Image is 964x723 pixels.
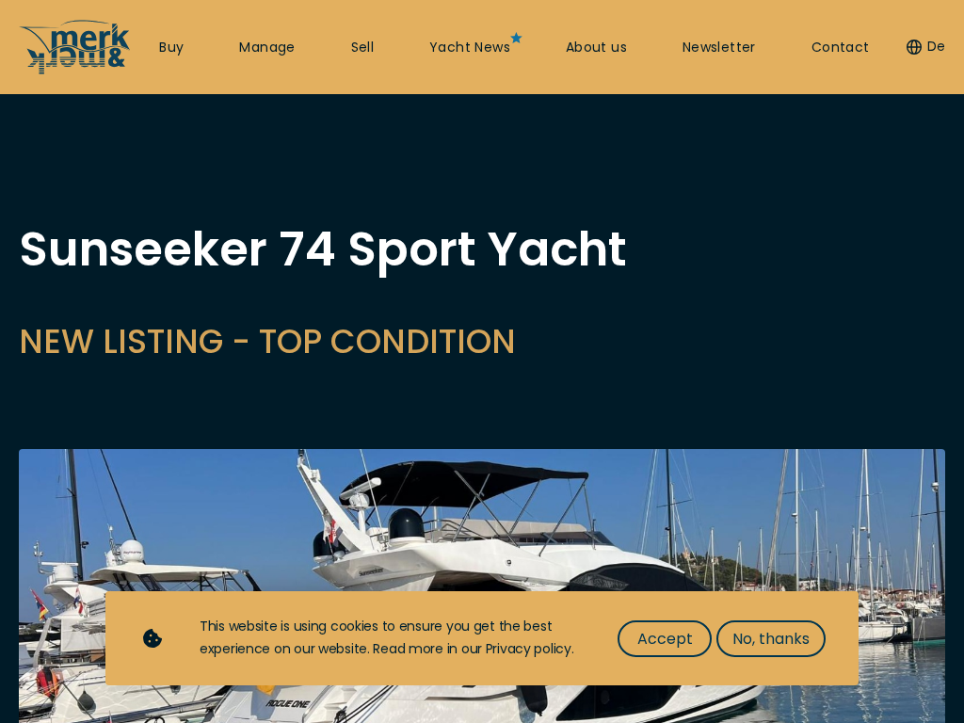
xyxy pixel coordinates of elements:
h1: Sunseeker 74 Sport Yacht [19,226,627,273]
h2: NEW LISTING - TOP CONDITION [19,318,627,364]
button: No, thanks [716,620,826,657]
button: Accept [618,620,712,657]
a: Buy [159,39,184,57]
a: Yacht News [429,39,510,57]
span: Accept [637,627,693,651]
div: This website is using cookies to ensure you get the best experience on our website. Read more in ... [200,616,580,661]
span: No, thanks [732,627,810,651]
a: Manage [239,39,295,57]
a: Contact [811,39,870,57]
a: Sell [351,39,375,57]
a: Privacy policy [486,639,571,658]
a: About us [566,39,627,57]
button: De [907,38,945,56]
a: Newsletter [683,39,756,57]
